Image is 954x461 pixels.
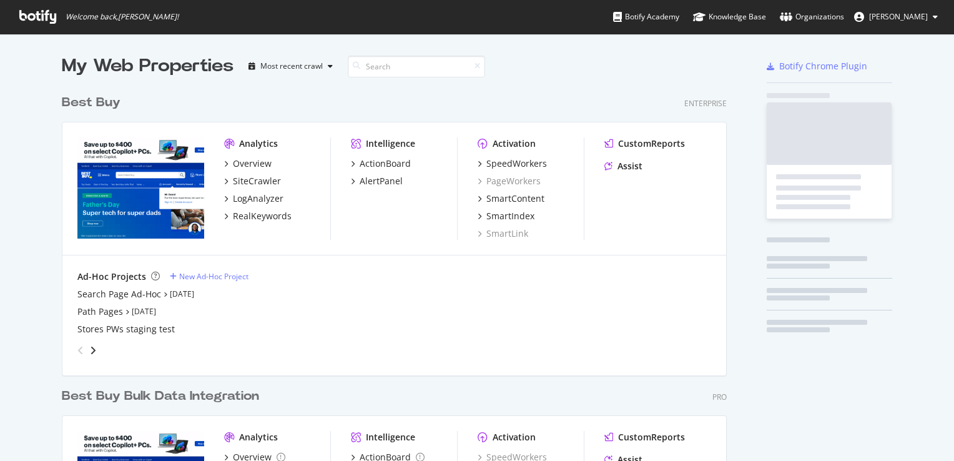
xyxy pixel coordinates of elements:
div: Assist [617,160,642,172]
a: AlertPanel [351,175,403,187]
a: SiteCrawler [224,175,281,187]
a: [DATE] [132,306,156,317]
div: SmartContent [486,192,544,205]
div: Pro [712,392,727,402]
div: ActionBoard [360,157,411,170]
a: CustomReports [604,431,685,444]
button: [PERSON_NAME] [844,7,948,27]
a: SpeedWorkers [478,157,547,170]
div: angle-right [89,344,97,357]
a: LogAnalyzer [224,192,283,205]
a: Overview [224,157,272,170]
div: SmartIndex [486,210,534,222]
a: Botify Chrome Plugin [767,60,867,72]
a: Stores PWs staging test [77,323,175,335]
a: Assist [604,160,642,172]
a: SmartIndex [478,210,534,222]
div: Enterprise [684,98,727,109]
div: Best Buy Bulk Data Integration [62,387,259,405]
div: Knowledge Base [693,11,766,23]
div: Overview [233,157,272,170]
div: angle-left [72,340,89,360]
a: Best Buy [62,94,125,112]
div: Botify Academy [613,11,679,23]
div: Intelligence [366,137,415,150]
button: Most recent crawl [243,56,338,76]
div: AlertPanel [360,175,403,187]
div: CustomReports [618,431,685,444]
div: Analytics [239,137,278,150]
div: Activation [493,431,536,444]
a: SmartLink [478,227,528,240]
a: [DATE] [170,289,194,299]
div: Analytics [239,431,278,444]
img: bestbuy.com [77,137,204,239]
a: Search Page Ad-Hoc [77,288,161,300]
div: SpeedWorkers [486,157,547,170]
div: RealKeywords [233,210,292,222]
a: RealKeywords [224,210,292,222]
a: CustomReports [604,137,685,150]
div: Botify Chrome Plugin [779,60,867,72]
a: PageWorkers [478,175,541,187]
div: Best Buy [62,94,120,112]
input: Search [348,56,485,77]
a: Path Pages [77,305,123,318]
div: SiteCrawler [233,175,281,187]
div: New Ad-Hoc Project [179,271,248,282]
div: Intelligence [366,431,415,444]
div: Organizations [780,11,844,23]
a: New Ad-Hoc Project [170,271,248,282]
a: Best Buy Bulk Data Integration [62,387,264,405]
span: Welcome back, [PERSON_NAME] ! [66,12,179,22]
div: Ad-Hoc Projects [77,270,146,283]
div: Activation [493,137,536,150]
a: SmartContent [478,192,544,205]
a: ActionBoard [351,157,411,170]
div: My Web Properties [62,54,234,79]
div: LogAnalyzer [233,192,283,205]
div: Most recent crawl [260,62,323,70]
span: Courtney Beyer [869,11,928,22]
div: CustomReports [618,137,685,150]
